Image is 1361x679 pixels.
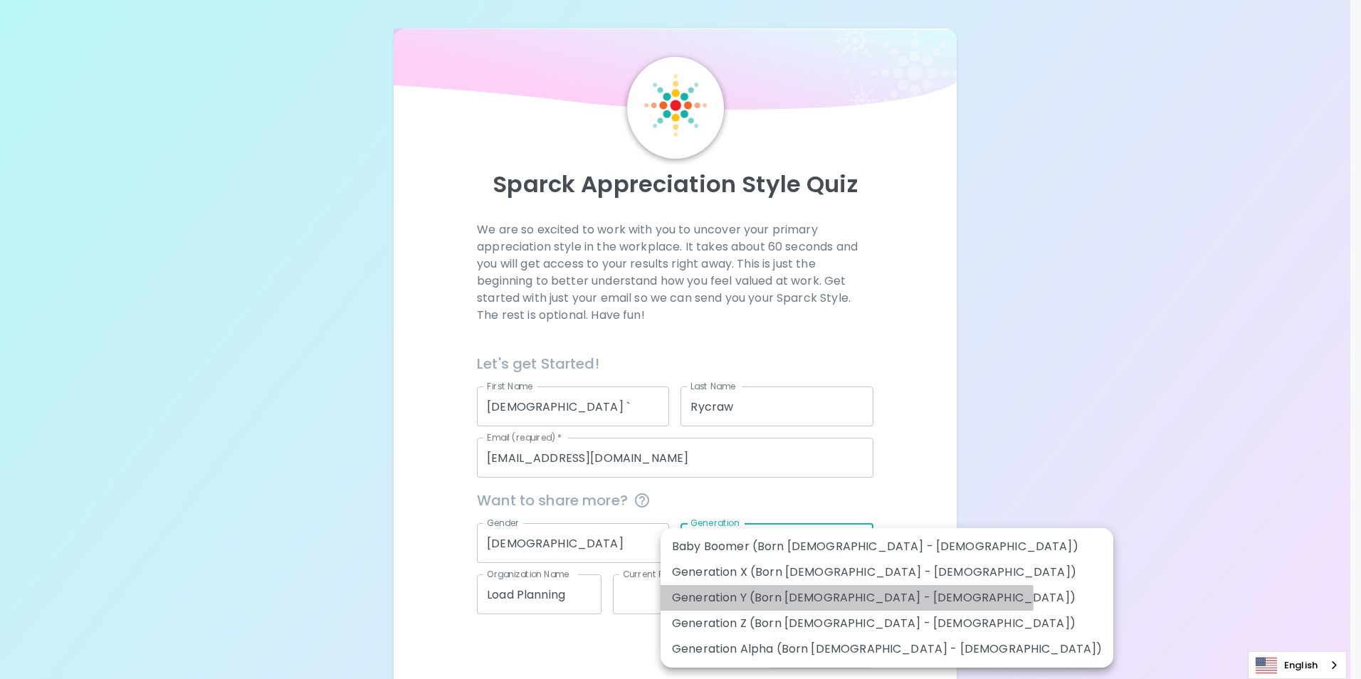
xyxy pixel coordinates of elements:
[661,585,1113,611] li: Generation Y (Born [DEMOGRAPHIC_DATA] - [DEMOGRAPHIC_DATA])
[1248,651,1347,679] div: Language
[1249,652,1346,678] a: English
[661,559,1113,585] li: Generation X (Born [DEMOGRAPHIC_DATA] - [DEMOGRAPHIC_DATA])
[1248,651,1347,679] aside: Language selected: English
[661,611,1113,636] li: Generation Z (Born [DEMOGRAPHIC_DATA] - [DEMOGRAPHIC_DATA])
[661,636,1113,662] li: Generation Alpha (Born [DEMOGRAPHIC_DATA] - [DEMOGRAPHIC_DATA])
[661,534,1113,559] li: Baby Boomer (Born [DEMOGRAPHIC_DATA] - [DEMOGRAPHIC_DATA])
